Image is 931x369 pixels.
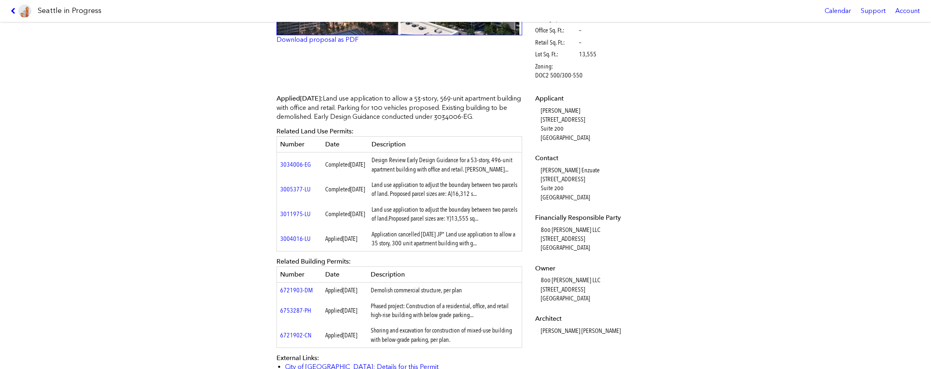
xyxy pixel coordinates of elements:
[280,286,313,294] a: 6721903-DM
[541,225,652,253] dd: 800 [PERSON_NAME] LLC [STREET_ADDRESS] [GEOGRAPHIC_DATA]
[322,202,368,227] td: Completed
[535,50,578,59] span: Lot Sq. Ft.:
[322,136,368,152] th: Date
[535,154,652,163] dt: Contact
[18,4,31,17] img: favicon-96x96.png
[343,286,357,294] span: [DATE]
[368,177,522,202] td: Land use application to adjust the boundary between two parcels of land. Proposed parcel sizes ar...
[535,94,652,103] dt: Applicant
[579,50,596,59] span: 13,555
[322,266,367,282] th: Date
[38,6,102,16] h1: Seattle in Progress
[541,166,652,202] dd: [PERSON_NAME] Enzuate [STREET_ADDRESS] Suite 200 [GEOGRAPHIC_DATA]
[322,227,368,251] td: Applied
[276,257,351,265] span: Related Building Permits:
[579,26,581,35] span: –
[350,210,365,218] span: [DATE]
[343,235,357,242] span: [DATE]
[541,326,652,335] dd: [PERSON_NAME] [PERSON_NAME]
[367,323,522,348] td: Shoring and excavation for construction of mixed-use building with below-grade parking, per plan.
[322,323,367,348] td: Applied
[276,36,359,43] a: Download proposal as PDF
[280,331,311,339] a: 6721902-CN
[368,136,522,152] th: Description
[535,213,652,222] dt: Financially Responsible Party
[535,71,583,80] span: DOC2 500/300-550
[280,210,311,218] a: 3011975-LU
[343,331,357,339] span: [DATE]
[541,106,652,143] dd: [PERSON_NAME] [STREET_ADDRESS] Suite 200 [GEOGRAPHIC_DATA]
[276,354,319,362] span: External Links:
[280,307,311,314] a: 6753287-PH
[535,62,578,71] span: Zoning:
[541,276,652,303] dd: 800 [PERSON_NAME] LLC [STREET_ADDRESS] [GEOGRAPHIC_DATA]
[300,94,321,102] span: [DATE]
[368,202,522,227] td: Land use application to adjust the boundary between two parcels of land.Proposed parcel sizes are...
[368,152,522,177] td: Design Review Early Design Guidance for a 53-story, 496-unit apartment building with office and r...
[579,38,581,47] span: –
[280,161,311,168] a: 3034006-EG
[350,161,365,168] span: [DATE]
[322,152,368,177] td: Completed
[276,94,323,102] span: Applied :
[367,283,522,298] td: Demolish commercial structure, per plan
[343,307,357,314] span: [DATE]
[322,298,367,323] td: Applied
[280,235,311,242] a: 3004016-LU
[276,266,322,282] th: Number
[535,38,578,47] span: Retail Sq. Ft.:
[535,26,578,35] span: Office Sq. Ft.:
[322,283,367,298] td: Applied
[367,266,522,282] th: Description
[276,94,523,121] p: Land use application to allow a 53-story, 569-unit apartment building with office and retail. Par...
[276,127,354,135] span: Related Land Use Permits:
[367,298,522,323] td: Phased project: Construction of a residential, office, and retail high-rise building with below g...
[322,177,368,202] td: Completed
[350,185,365,193] span: [DATE]
[535,314,652,323] dt: Architect
[276,136,322,152] th: Number
[535,264,652,273] dt: Owner
[368,227,522,251] td: Application cancelled [DATE] JP" Land use application to allow a 35 story, 300 unit apartment bui...
[280,185,311,193] a: 3005377-LU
